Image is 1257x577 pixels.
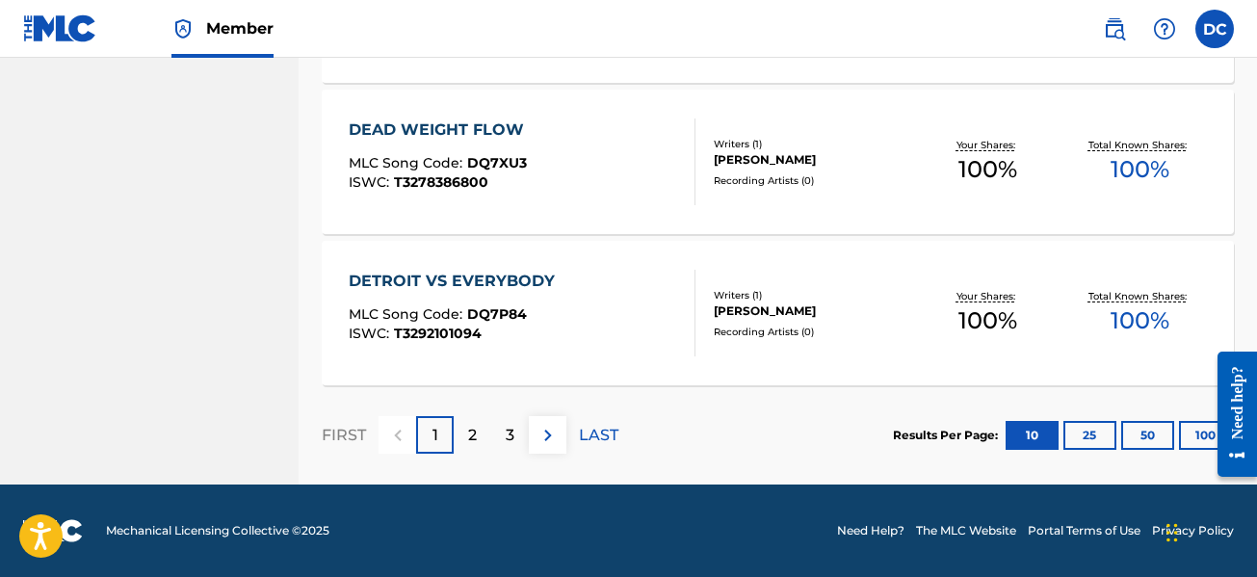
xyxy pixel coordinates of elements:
a: Public Search [1095,10,1134,48]
div: Writers ( 1 ) [714,288,912,302]
button: 50 [1121,421,1174,450]
div: [PERSON_NAME] [714,151,912,169]
button: 25 [1063,421,1116,450]
p: LAST [579,424,618,447]
img: right [537,424,560,447]
span: ISWC : [349,173,394,191]
p: FIRST [322,424,366,447]
span: T3278386800 [394,173,488,191]
div: Recording Artists ( 0 ) [714,325,912,339]
a: DEAD WEIGHT FLOWMLC Song Code:DQ7XU3ISWC:T3278386800Writers (1)[PERSON_NAME]Recording Artists (0)... [322,90,1234,234]
p: Your Shares: [956,138,1020,152]
a: Need Help? [837,522,904,539]
span: ISWC : [349,325,394,342]
p: 1 [432,424,438,447]
span: DQ7P84 [467,305,527,323]
p: Results Per Page: [893,427,1003,444]
div: Help [1145,10,1184,48]
div: Writers ( 1 ) [714,137,912,151]
span: 100 % [1111,152,1169,187]
img: logo [23,519,83,542]
span: T3292101094 [394,325,482,342]
button: 10 [1006,421,1059,450]
a: Portal Terms of Use [1028,522,1140,539]
iframe: Chat Widget [1161,485,1257,577]
div: Recording Artists ( 0 ) [714,173,912,188]
img: MLC Logo [23,14,97,42]
span: 100 % [958,152,1017,187]
div: DEAD WEIGHT FLOW [349,118,534,142]
span: DQ7XU3 [467,154,527,171]
p: Your Shares: [956,289,1020,303]
p: 2 [468,424,477,447]
a: Privacy Policy [1152,522,1234,539]
span: Member [206,17,274,39]
p: 3 [506,424,514,447]
div: Drag [1166,504,1178,562]
div: DETROIT VS EVERYBODY [349,270,564,293]
span: 100 % [958,303,1017,338]
iframe: Resource Center [1203,337,1257,492]
div: User Menu [1195,10,1234,48]
a: DETROIT VS EVERYBODYMLC Song Code:DQ7P84ISWC:T3292101094Writers (1)[PERSON_NAME]Recording Artists... [322,241,1234,385]
a: The MLC Website [916,522,1016,539]
img: Top Rightsholder [171,17,195,40]
span: 100 % [1111,303,1169,338]
img: search [1103,17,1126,40]
span: Mechanical Licensing Collective © 2025 [106,522,329,539]
p: Total Known Shares: [1088,289,1192,303]
button: 100 [1179,421,1232,450]
p: Total Known Shares: [1088,138,1192,152]
span: MLC Song Code : [349,305,467,323]
span: MLC Song Code : [349,154,467,171]
div: [PERSON_NAME] [714,302,912,320]
img: help [1153,17,1176,40]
